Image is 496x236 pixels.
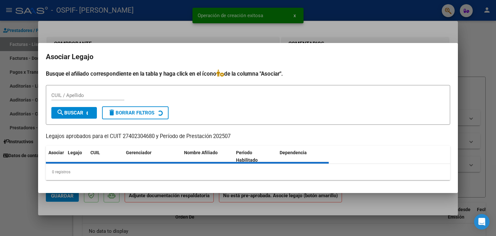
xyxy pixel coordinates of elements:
[68,150,82,155] span: Legajo
[90,150,100,155] span: CUIL
[46,146,65,167] datatable-header-cell: Asociar
[277,146,329,167] datatable-header-cell: Dependencia
[88,146,123,167] datatable-header-cell: CUIL
[57,110,83,116] span: Buscar
[233,146,277,167] datatable-header-cell: Periodo Habilitado
[108,110,154,116] span: Borrar Filtros
[57,109,64,116] mat-icon: search
[51,107,97,119] button: Buscar
[181,146,233,167] datatable-header-cell: Nombre Afiliado
[46,133,450,141] p: Legajos aprobados para el CUIT 27402304680 y Período de Prestación 202507
[108,109,116,116] mat-icon: delete
[102,106,169,119] button: Borrar Filtros
[126,150,151,155] span: Gerenciador
[48,150,64,155] span: Asociar
[123,146,181,167] datatable-header-cell: Gerenciador
[184,150,218,155] span: Nombre Afiliado
[46,51,450,63] h2: Asociar Legajo
[280,150,307,155] span: Dependencia
[474,214,490,230] div: Open Intercom Messenger
[236,150,258,163] span: Periodo Habilitado
[46,70,450,78] h4: Busque el afiliado correspondiente en la tabla y haga click en el ícono de la columna "Asociar".
[46,164,450,180] div: 0 registros
[65,146,88,167] datatable-header-cell: Legajo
